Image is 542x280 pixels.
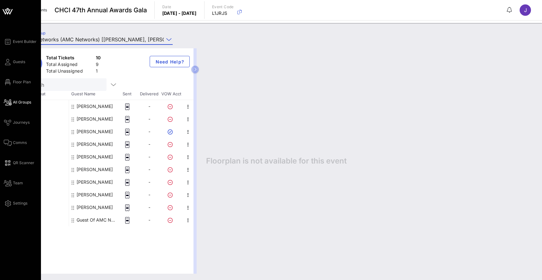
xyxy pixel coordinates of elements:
div: Guest Of AMC Networks [77,214,116,226]
span: Guest Name [69,91,116,97]
span: Settings [13,200,27,206]
div: Julie Jimenez [77,151,113,163]
span: Sent [116,91,138,97]
div: 10 [96,55,101,63]
div: 73 • 8 [21,188,69,201]
div: - [21,214,69,226]
span: VOW Acct [160,91,182,97]
div: Jose Parra [77,125,113,138]
div: Crispus Gordon [77,188,113,201]
a: Comms [4,139,27,146]
div: Adriana Crawford [77,201,113,214]
span: Delivered [138,91,160,97]
span: - [148,129,150,134]
span: - [148,154,150,159]
a: All Groups [4,98,31,106]
div: J [520,4,531,16]
span: - [148,192,150,197]
div: 73 • 2 [21,113,69,125]
div: David Ali [77,113,113,125]
div: 1 [96,68,101,76]
span: - [148,116,150,122]
p: Event Code [212,4,234,10]
span: Need Help? [155,59,184,64]
span: CHCI 47th Annual Awards Gala [55,5,147,15]
div: 73 • 1 [21,100,69,113]
p: Date [162,4,197,10]
div: Total Assigned [46,61,93,69]
a: Team [4,179,23,187]
a: Guests [4,58,25,66]
p: L1JRJS [212,10,234,16]
div: Total Tickets [46,55,93,63]
div: 73 • 7 [21,176,69,188]
span: Team [13,180,23,186]
span: - [148,205,150,210]
button: Need Help? [150,56,190,67]
span: QR Scanner [13,160,34,166]
div: 73 • 3 [21,125,69,138]
div: 9 [96,61,101,69]
a: Journeys [4,119,30,126]
a: Floor Plan [4,78,31,86]
a: QR Scanner [4,159,34,167]
div: Ale Borja [77,163,113,176]
span: Table, Seat [21,91,69,97]
span: - [148,217,150,223]
span: All Groups [13,99,31,105]
div: Lauren Cavignano [77,176,113,188]
a: Settings [4,200,27,207]
span: Comms [13,140,27,146]
span: Floor Plan [13,79,31,85]
span: J [524,7,527,13]
span: Event Builder [13,39,37,45]
div: Total Unassigned [46,68,93,76]
span: Floorplan is not available for this event [206,156,347,166]
p: [DATE] - [DATE] [162,10,197,16]
span: - [148,104,150,109]
div: 73 • 5 [21,151,69,163]
div: 73 • 6 [21,163,69,176]
div: Angela Barranco [77,138,113,151]
div: 73 • 4 [21,138,69,151]
div: Mike Iger [77,100,113,113]
div: 73 • 9 [21,201,69,214]
span: - [148,179,150,185]
span: Journeys [13,120,30,125]
span: Guests [13,59,25,65]
a: Event Builder [4,38,37,45]
span: - [148,167,150,172]
span: - [148,141,150,147]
